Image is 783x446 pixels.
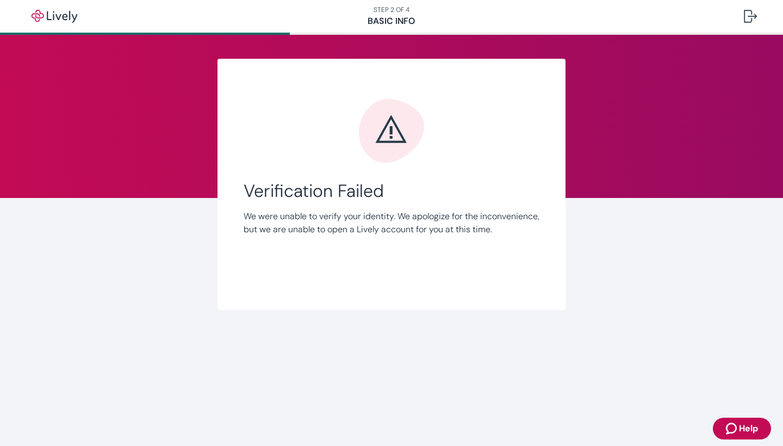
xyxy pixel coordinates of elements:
svg: Error icon [359,98,424,163]
span: Verification Failed [244,181,539,201]
p: We were unable to verify your identity. We apologize for the inconvenience, but we are unable to ... [244,210,539,236]
button: Log out [735,3,766,29]
svg: Zendesk support icon [726,422,739,435]
button: Zendesk support iconHelp [713,418,771,439]
img: Lively [24,10,85,23]
span: Help [739,422,758,435]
